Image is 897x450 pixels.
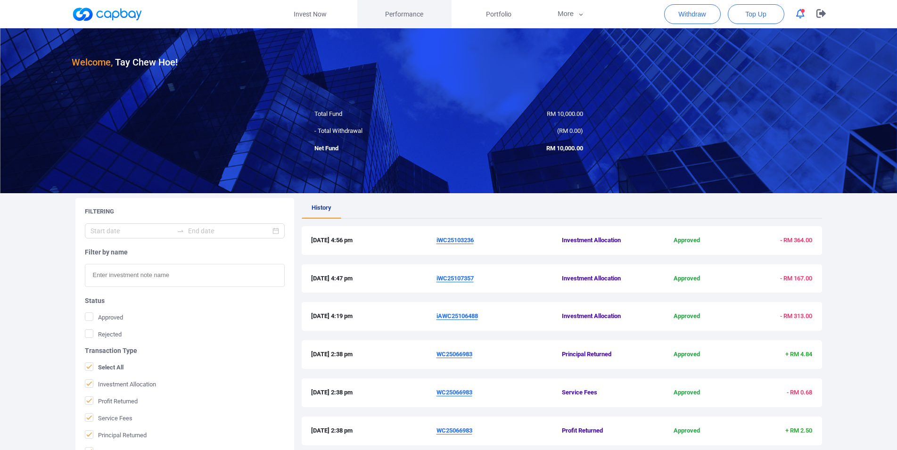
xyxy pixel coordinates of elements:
h5: Filter by name [85,248,285,256]
span: Approved [85,312,123,322]
span: + RM 4.84 [785,351,812,358]
button: Top Up [728,4,784,24]
span: Investment Allocation [562,274,645,284]
span: Investment Allocation [562,236,645,245]
span: Profit Returned [562,426,645,436]
span: - RM 0.68 [787,389,812,396]
span: RM 10,000.00 [546,145,583,152]
span: - RM 167.00 [780,275,812,282]
span: - RM 364.00 [780,237,812,244]
input: End date [188,226,271,236]
span: Portfolio [486,9,511,19]
h3: Tay Chew Hoe ! [72,55,178,70]
button: Withdraw [664,4,721,24]
span: Principal Returned [85,430,147,440]
span: - RM 313.00 [780,312,812,319]
span: [DATE] 2:38 pm [311,388,436,398]
span: Investment Allocation [562,311,645,321]
h5: Filtering [85,207,114,216]
u: WC25066983 [436,427,472,434]
span: RM 10,000.00 [547,110,583,117]
span: [DATE] 2:38 pm [311,426,436,436]
span: swap-right [177,227,184,235]
span: Profit Returned [85,396,138,406]
u: WC25066983 [436,351,472,358]
span: Approved [645,350,729,360]
span: Service Fees [562,388,645,398]
span: to [177,227,184,235]
span: Principal Returned [562,350,645,360]
div: - Total Withdrawal [307,126,449,136]
span: Approved [645,426,729,436]
span: [DATE] 4:47 pm [311,274,436,284]
span: [DATE] 2:38 pm [311,350,436,360]
span: [DATE] 4:56 pm [311,236,436,245]
span: Performance [385,9,423,19]
span: Welcome, [72,57,113,68]
span: RM 0.00 [559,127,581,134]
u: iWC25103236 [436,237,474,244]
span: [DATE] 4:19 pm [311,311,436,321]
span: Approved [645,274,729,284]
span: History [312,204,331,211]
span: Approved [645,388,729,398]
span: Investment Allocation [85,379,156,389]
h5: Status [85,296,285,305]
div: Total Fund [307,109,449,119]
div: Net Fund [307,144,449,154]
span: Approved [645,311,729,321]
span: + RM 2.50 [785,427,812,434]
h5: Transaction Type [85,346,285,355]
span: Approved [645,236,729,245]
input: Enter investment note name [85,264,285,287]
div: ( ) [449,126,590,136]
span: Select All [85,362,123,372]
span: Top Up [745,9,766,19]
u: iAWC25106488 [436,312,478,319]
span: Service Fees [85,413,132,423]
span: Rejected [85,329,122,339]
u: WC25066983 [436,389,472,396]
input: Start date [91,226,173,236]
u: iWC25107357 [436,275,474,282]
